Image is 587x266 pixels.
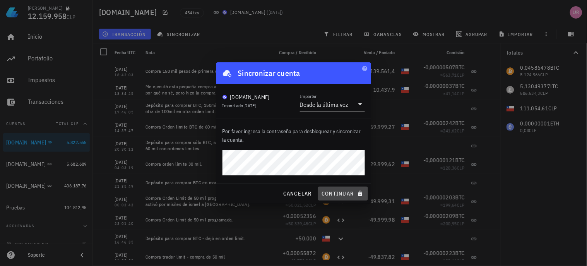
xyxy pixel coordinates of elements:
span: Importado [222,103,257,108]
div: [DOMAIN_NAME] [230,93,270,101]
label: Importar [300,93,317,99]
span: continuar [321,190,365,197]
div: Desde la última vez [300,101,349,108]
button: cancelar [280,187,315,201]
span: [DATE] [243,103,256,108]
img: BudaPuntoCom [222,95,227,100]
div: ImportarDesde la última vez [300,98,365,111]
span: cancelar [283,190,312,197]
div: Sincronizar cuenta [238,67,301,79]
button: continuar [318,187,368,201]
p: Por favor ingresa la contraseña para desbloquear y sincronizar la cuenta. [222,127,365,144]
